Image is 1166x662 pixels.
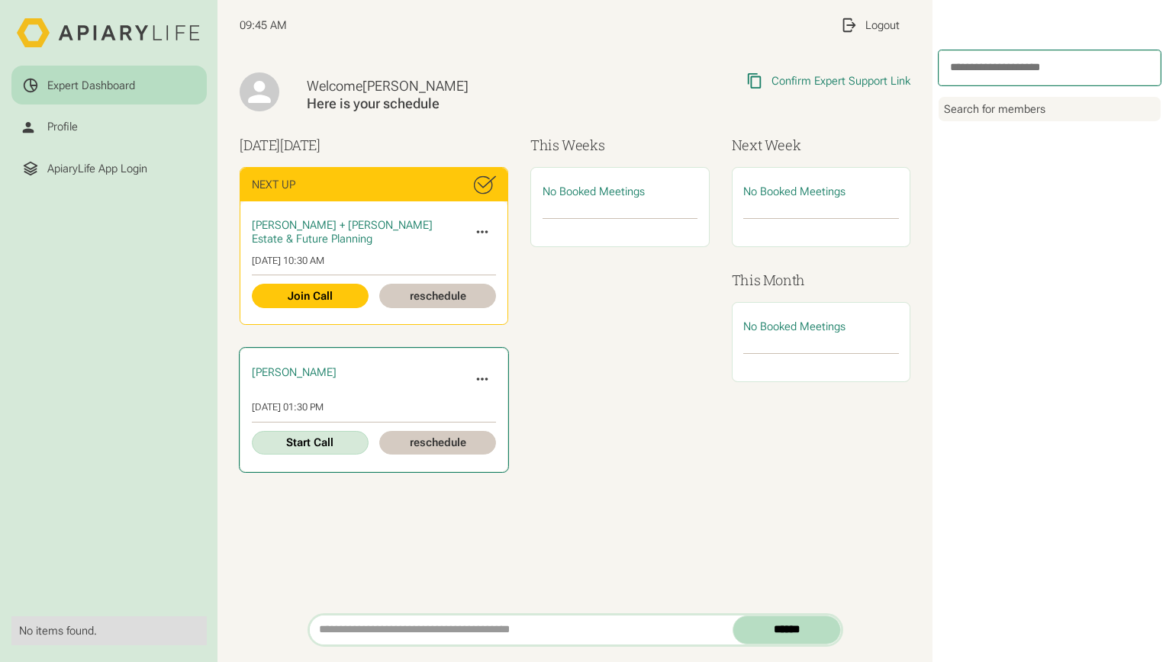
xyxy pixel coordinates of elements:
[252,401,496,413] div: [DATE] 01:30 PM
[865,18,900,32] div: Logout
[530,135,709,156] h3: This Weeks
[47,79,135,92] div: Expert Dashboard
[252,232,372,246] span: Estate & Future Planning
[47,120,78,133] div: Profile
[240,18,287,32] span: 09:45 AM
[379,431,496,455] a: reschedule
[307,78,606,95] div: Welcome
[11,149,207,188] a: ApiaryLife App Login
[280,136,320,154] span: [DATE]
[362,78,469,94] span: [PERSON_NAME]
[732,270,910,291] h3: This Month
[743,320,846,333] span: No Booked Meetings
[732,135,910,156] h3: Next Week
[252,178,295,191] div: Next Up
[252,255,496,267] div: [DATE] 10:30 AM
[771,74,910,88] div: Confirm Expert Support Link
[252,284,369,307] a: Join Call
[240,135,508,156] h3: [DATE]
[19,624,199,638] div: No items found.
[252,431,369,455] a: Start Call
[307,95,606,113] div: Here is your schedule
[252,365,337,379] span: [PERSON_NAME]
[47,162,147,175] div: ApiaryLife App Login
[543,185,645,198] span: No Booked Meetings
[11,108,207,146] a: Profile
[829,5,910,44] a: Logout
[939,97,1161,122] div: Search for members
[11,66,207,104] a: Expert Dashboard
[379,284,496,307] a: reschedule
[252,218,433,232] span: [PERSON_NAME] + [PERSON_NAME]
[743,185,846,198] span: No Booked Meetings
